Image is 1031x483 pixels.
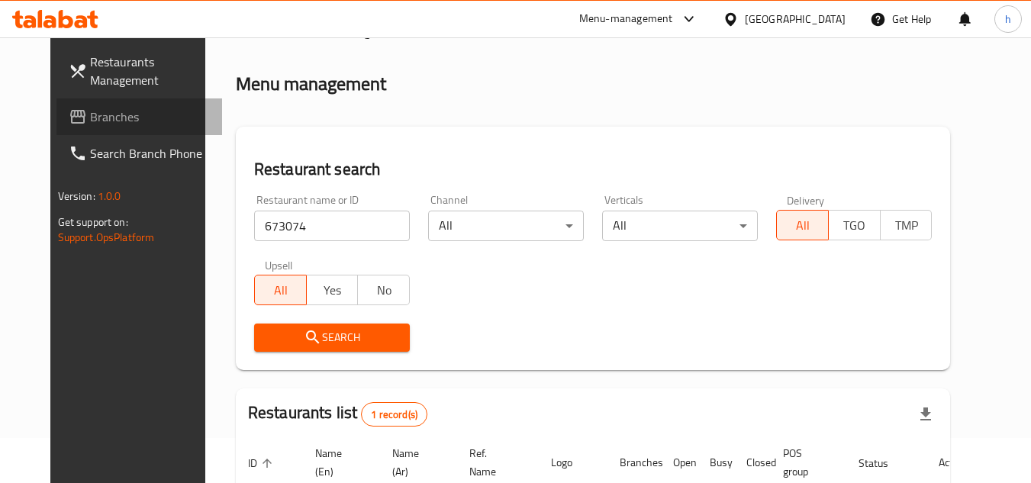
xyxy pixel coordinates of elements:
[469,444,520,481] span: Ref. Name
[880,210,933,240] button: TMP
[58,212,128,232] span: Get support on:
[90,53,211,89] span: Restaurants Management
[236,23,285,41] a: Home
[783,214,823,237] span: All
[248,454,277,472] span: ID
[787,195,825,205] label: Delivery
[56,43,223,98] a: Restaurants Management
[254,275,307,305] button: All
[98,186,121,206] span: 1.0.0
[362,407,427,422] span: 1 record(s)
[361,402,427,427] div: Total records count
[254,324,410,352] button: Search
[236,72,386,96] h2: Menu management
[56,135,223,172] a: Search Branch Phone
[291,23,296,41] li: /
[745,11,846,27] div: [GEOGRAPHIC_DATA]
[783,444,828,481] span: POS group
[907,396,944,433] div: Export file
[58,186,95,206] span: Version:
[828,210,881,240] button: TGO
[579,10,673,28] div: Menu-management
[602,211,758,241] div: All
[776,210,829,240] button: All
[1005,11,1011,27] span: h
[835,214,875,237] span: TGO
[302,23,404,41] span: Menu management
[392,444,439,481] span: Name (Ar)
[265,259,293,270] label: Upsell
[254,211,410,241] input: Search for restaurant name or ID..
[859,454,908,472] span: Status
[887,214,926,237] span: TMP
[428,211,584,241] div: All
[248,401,427,427] h2: Restaurants list
[266,328,398,347] span: Search
[313,279,353,301] span: Yes
[90,108,211,126] span: Branches
[364,279,404,301] span: No
[306,275,359,305] button: Yes
[90,144,211,163] span: Search Branch Phone
[254,158,933,181] h2: Restaurant search
[58,227,155,247] a: Support.OpsPlatform
[315,444,362,481] span: Name (En)
[357,275,410,305] button: No
[56,98,223,135] a: Branches
[261,279,301,301] span: All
